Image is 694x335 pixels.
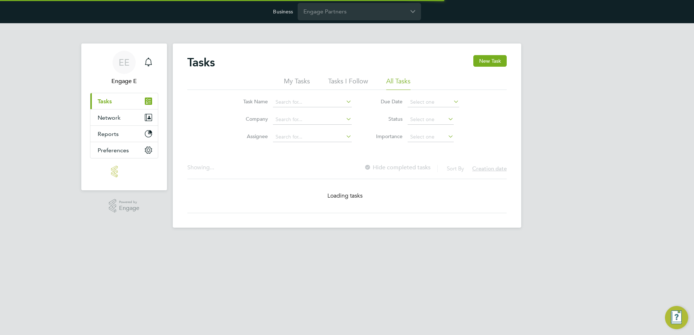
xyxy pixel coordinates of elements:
[370,116,403,122] label: Status
[235,116,268,122] label: Company
[81,44,167,190] nav: Main navigation
[90,77,158,86] span: Engage E
[364,164,430,171] label: Hide completed tasks
[408,132,454,142] input: Select one
[665,306,688,329] button: Engage Resource Center
[90,93,158,109] a: Tasks
[109,199,140,213] a: Powered byEngage
[90,142,158,158] button: Preferences
[370,98,403,105] label: Due Date
[98,131,119,137] span: Reports
[235,133,268,140] label: Assignee
[90,51,158,86] a: EEEngage E
[98,98,112,105] span: Tasks
[119,58,130,67] span: EE
[235,98,268,105] label: Task Name
[473,55,507,67] button: New Task
[447,165,464,172] label: Sort By
[386,77,411,90] li: All Tasks
[98,114,121,121] span: Network
[472,165,507,172] span: Creation date
[273,132,352,142] input: Search for...
[273,8,293,15] label: Business
[327,192,363,199] span: Loading tasks
[98,147,129,154] span: Preferences
[328,77,368,90] li: Tasks I Follow
[90,126,158,142] button: Reports
[187,164,216,171] div: Showing
[90,166,158,177] a: Go to home page
[119,199,139,205] span: Powered by
[273,97,352,107] input: Search for...
[119,205,139,211] span: Engage
[111,166,137,177] img: engage-logo-retina.png
[408,97,459,107] input: Select one
[90,109,158,125] button: Network
[408,115,454,125] input: Select one
[370,133,403,140] label: Importance
[187,55,215,70] h2: Tasks
[273,115,352,125] input: Search for...
[284,77,310,90] li: My Tasks
[210,164,214,171] span: ...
